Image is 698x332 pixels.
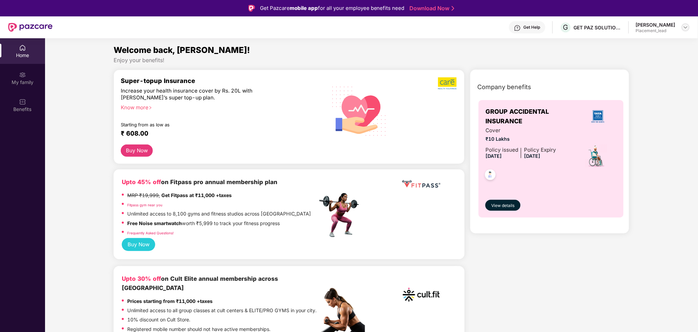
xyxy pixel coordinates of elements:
span: Welcome back, [PERSON_NAME]! [114,45,250,55]
img: insurerLogo [589,107,607,126]
strong: Free Noise smartwatch [127,220,182,226]
img: svg+xml;base64,PHN2ZyBpZD0iSG9tZSIgeG1sbnM9Imh0dHA6Ly93d3cudzMub3JnLzIwMDAvc3ZnIiB3aWR0aD0iMjAiIG... [19,44,26,51]
p: worth ₹5,999 to track your fitness progress [127,220,280,227]
img: svg+xml;base64,PHN2ZyB3aWR0aD0iMjAiIGhlaWdodD0iMjAiIHZpZXdCb3g9IjAgMCAyMCAyMCIgZmlsbD0ibm9uZSIgeG... [19,71,26,78]
a: Fitpass gym near you [127,203,162,207]
div: Starting from as low as [121,122,288,127]
div: Get Help [524,25,540,30]
p: Unlimited access to 8,100 gyms and fitness studios across [GEOGRAPHIC_DATA] [127,210,311,218]
a: Download Now [410,5,452,12]
img: fppp.png [401,178,442,190]
div: GET PAZ SOLUTIONS PRIVATE LIMTED [574,24,622,31]
img: cult.png [401,274,442,315]
strong: Prices starting from ₹11,000 +taxes [127,298,213,304]
img: New Pazcare Logo [8,23,53,32]
b: on Cult Elite annual membership across [GEOGRAPHIC_DATA] [122,275,278,291]
div: Policy Expiry [524,146,556,154]
div: ₹ 608.00 [121,129,310,138]
div: Increase your health insurance cover by Rs. 20L with [PERSON_NAME]’s super top-up plan. [121,87,288,101]
img: svg+xml;base64,PHN2ZyBpZD0iQmVuZWZpdHMiIHhtbG5zPSJodHRwOi8vd3d3LnczLm9yZy8yMDAwL3N2ZyIgd2lkdGg9Ij... [19,98,26,105]
div: Policy issued [485,146,518,154]
div: Get Pazcare for all your employee benefits need [260,4,405,12]
img: icon [585,144,608,168]
span: right [148,106,152,110]
img: svg+xml;base64,PHN2ZyB4bWxucz0iaHR0cDovL3d3dy53My5vcmcvMjAwMC9zdmciIHdpZHRoPSI0OC45NDMiIGhlaWdodD... [482,167,499,184]
img: svg+xml;base64,PHN2ZyBpZD0iRHJvcGRvd24tMzJ4MzIiIHhtbG5zPSJodHRwOi8vd3d3LnczLm9yZy8yMDAwL3N2ZyIgd2... [683,25,688,30]
span: [DATE] [524,153,540,159]
img: svg+xml;base64,PHN2ZyB4bWxucz0iaHR0cDovL3d3dy53My5vcmcvMjAwMC9zdmciIHhtbG5zOnhsaW5rPSJodHRwOi8vd3... [327,78,392,144]
img: b5dec4f62d2307b9de63beb79f102df3.png [438,77,457,90]
div: Know more [121,104,313,109]
a: Frequently Asked Questions! [127,231,174,235]
b: Upto 45% off [122,178,161,185]
button: View details [485,200,520,211]
span: ₹10 Lakhs [485,135,556,143]
img: Logo [248,5,255,12]
strong: mobile app [290,5,318,11]
b: on Fitpass pro annual membership plan [122,178,277,185]
div: Super-topup Insurance [121,77,317,84]
b: Upto 30% off [122,275,161,282]
p: Unlimited access to all group classes at cult centers & ELITE/PRO GYMS in your city. [127,307,317,314]
img: fpp.png [317,191,365,239]
span: Cover [485,126,556,135]
p: 10% discount on Cult Store. [127,316,190,323]
img: Stroke [452,5,454,12]
div: [PERSON_NAME] [636,22,675,28]
div: Enjoy your benefits! [114,57,629,64]
span: Company benefits [477,82,531,92]
button: Buy Now [121,144,153,157]
del: MRP ₹19,999, [127,192,160,198]
button: Buy Now [122,238,155,251]
strong: Get Fitpass at ₹11,000 +taxes [161,192,232,198]
span: View details [492,203,515,209]
div: Placement_lead [636,28,675,33]
span: GROUP ACCIDENTAL INSURANCE [485,107,579,126]
span: [DATE] [485,153,502,159]
img: svg+xml;base64,PHN2ZyBpZD0iSGVscC0zMngzMiIgeG1sbnM9Imh0dHA6Ly93d3cudzMub3JnLzIwMDAvc3ZnIiB3aWR0aD... [514,25,521,31]
span: G [563,23,568,31]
